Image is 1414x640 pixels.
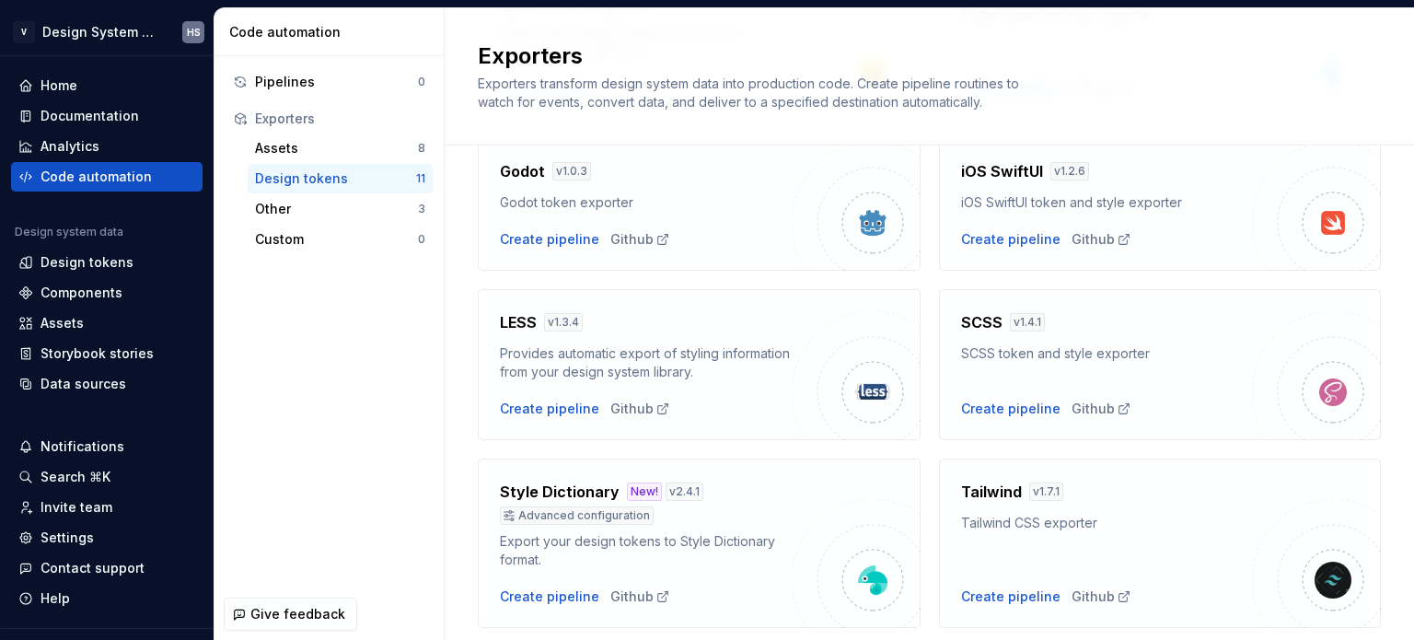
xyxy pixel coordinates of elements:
div: Design System Web (DSW) [42,23,160,41]
div: Pipelines [255,73,418,91]
div: Code automation [41,168,152,186]
h2: Exporters [478,41,1359,71]
a: Github [1072,400,1131,418]
div: Contact support [41,559,145,577]
div: Custom [255,230,418,249]
div: 0 [418,232,425,247]
button: Notifications [11,432,203,461]
button: Assets8 [248,134,433,163]
div: Storybook stories [41,344,154,363]
a: Github [610,588,670,606]
div: Invite team [41,498,112,517]
a: Documentation [11,101,203,131]
h4: iOS SwiftUI [961,160,1043,182]
h4: Godot [500,160,545,182]
div: Design tokens [255,169,416,188]
button: Create pipeline [961,588,1060,606]
div: iOS SwiftUI token and style exporter [961,193,1253,212]
a: Home [11,71,203,100]
div: Advanced configuration [500,506,654,525]
a: Storybook stories [11,339,203,368]
div: Code automation [229,23,436,41]
div: Documentation [41,107,139,125]
a: Github [1072,588,1131,606]
span: Give feedback [250,605,345,623]
div: Assets [41,314,84,332]
a: Assets [11,308,203,338]
div: Analytics [41,137,99,156]
button: Custom0 [248,225,433,254]
a: Code automation [11,162,203,192]
div: SCSS token and style exporter [961,344,1253,363]
div: v 1.7.1 [1029,483,1063,501]
div: v 1.2.6 [1050,162,1089,180]
button: Help [11,584,203,613]
a: Settings [11,523,203,553]
div: 11 [416,171,425,186]
button: Design tokens11 [248,164,433,193]
div: Home [41,76,77,95]
div: v 1.4.1 [1010,313,1045,332]
button: Create pipeline [500,588,599,606]
a: Github [610,230,670,249]
div: 0 [418,75,425,89]
a: Github [1072,230,1131,249]
button: Create pipeline [961,400,1060,418]
div: Design tokens [41,253,133,272]
button: Give feedback [224,598,357,631]
div: Other [255,200,418,218]
button: Create pipeline [500,230,599,249]
div: Tailwind CSS exporter [961,514,1253,532]
div: Provides automatic export of styling information from your design system library. [500,344,792,381]
h4: Tailwind [961,481,1022,503]
a: Invite team [11,493,203,522]
div: Create pipeline [500,400,599,418]
div: Components [41,284,122,302]
div: 3 [418,202,425,216]
div: Design system data [15,225,123,239]
div: Notifications [41,437,124,456]
div: Settings [41,529,94,547]
div: Exporters [255,110,425,128]
div: v 1.3.4 [544,313,583,332]
a: Design tokens [11,248,203,277]
span: Exporters transform design system data into production code. Create pipeline routines to watch fo... [478,76,1023,110]
button: Create pipeline [961,230,1060,249]
button: Other3 [248,194,433,224]
div: Export your design tokens to Style Dictionary format. [500,532,792,569]
a: Data sources [11,369,203,399]
div: Assets [255,139,418,157]
h4: Style Dictionary [500,481,620,503]
div: HS [187,25,201,40]
button: VDesign System Web (DSW)HS [4,12,210,52]
div: v 1.0.3 [552,162,591,180]
button: Contact support [11,553,203,583]
a: Components [11,278,203,308]
a: Analytics [11,132,203,161]
div: 8 [418,141,425,156]
div: Godot token exporter [500,193,792,212]
div: V [13,21,35,43]
div: Search ⌘K [41,468,110,486]
h4: LESS [500,311,537,333]
button: Search ⌘K [11,462,203,492]
a: Github [610,400,670,418]
button: Pipelines0 [226,67,433,97]
div: New! [627,483,662,501]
